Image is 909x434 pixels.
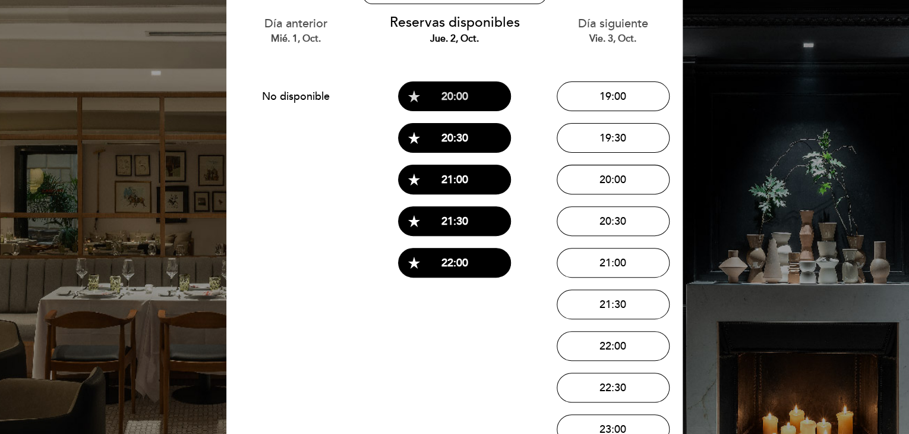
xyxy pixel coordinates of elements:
div: vie. 3, oct. [542,32,683,46]
span: star_rate [407,131,421,145]
div: jue. 2, oct. [384,32,525,46]
button: star_rate22:00 [398,248,511,278]
button: 21:30 [557,290,670,319]
span: star_rate [407,172,421,187]
span: star_rate [407,214,421,228]
button: No disponible [239,81,352,111]
span: star_rate [407,89,421,103]
span: star_rate [407,256,421,270]
button: 22:00 [557,331,670,361]
button: star_rate21:00 [398,165,511,194]
button: star_rate21:30 [398,206,511,236]
button: 20:30 [557,206,670,236]
div: Día siguiente [542,15,683,46]
button: 20:00 [557,165,670,194]
button: 21:00 [557,248,670,278]
button: star_rate20:30 [398,123,511,153]
div: mié. 1, oct. [226,32,367,46]
button: 19:30 [557,123,670,153]
div: Día anterior [226,15,367,46]
button: 19:00 [557,81,670,111]
button: 22:30 [557,373,670,402]
div: Reservas disponibles [384,13,525,46]
button: star_rate20:00 [398,81,511,111]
